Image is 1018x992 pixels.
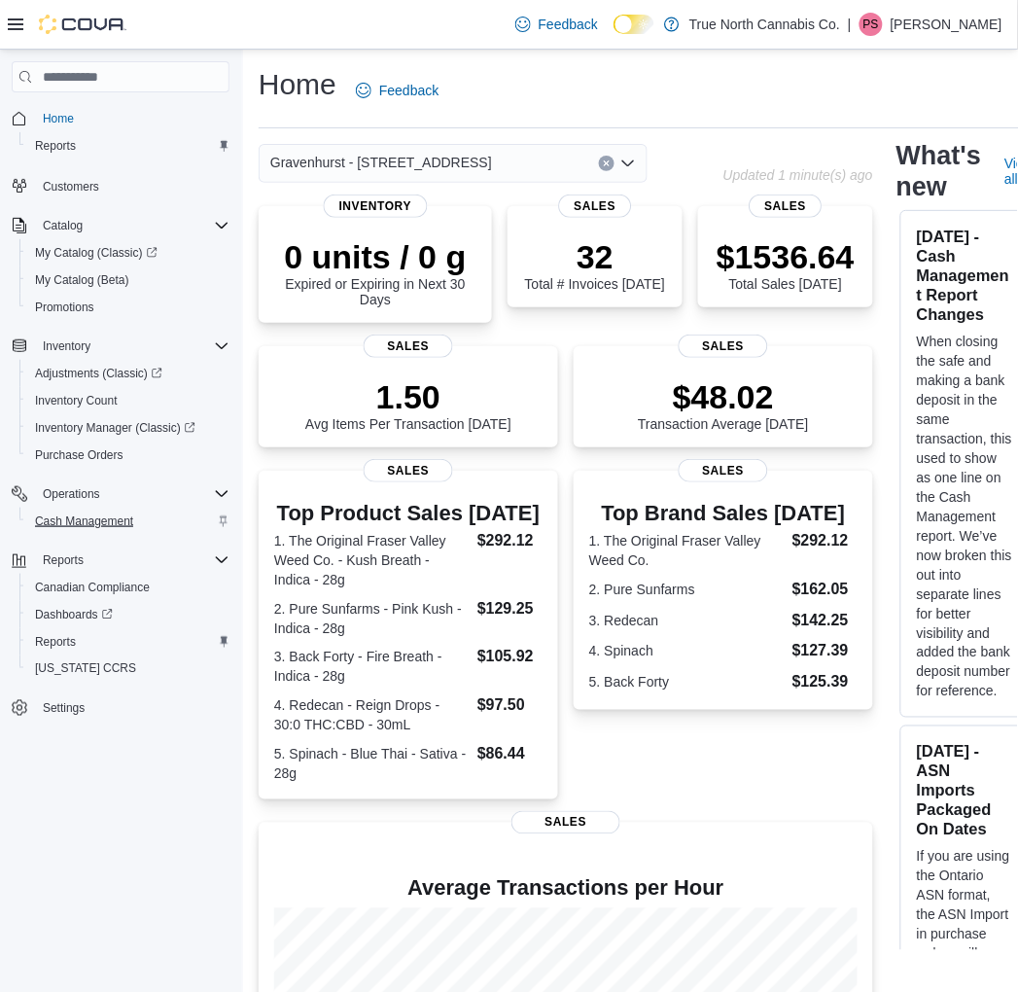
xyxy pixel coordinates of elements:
span: Reports [35,634,76,650]
p: $1536.64 [717,237,855,276]
span: Promotions [35,300,94,315]
span: Feedback [379,81,439,100]
dt: 2. Pure Sunfarms - Pink Kush - Indica - 28g [274,599,470,638]
a: Customers [35,175,107,198]
dd: $129.25 [477,597,543,620]
dt: 1. The Original Fraser Valley Weed Co. [589,531,785,570]
span: Sales [364,459,453,482]
span: Reports [27,630,229,654]
span: Sales [364,335,453,358]
span: My Catalog (Beta) [27,268,229,292]
span: Settings [43,701,85,717]
dt: 1. The Original Fraser Valley Weed Co. - Kush Breath - Indica - 28g [274,531,470,589]
button: Reports [19,132,237,159]
button: [US_STATE] CCRS [19,655,237,683]
a: Purchase Orders [27,443,131,467]
span: Home [35,106,229,130]
span: Feedback [539,15,598,34]
span: Inventory [43,338,90,354]
a: Adjustments (Classic) [19,360,237,387]
a: Promotions [27,296,102,319]
dt: 5. Spinach - Blue Thai - Sativa - 28g [274,745,470,784]
p: 1.50 [305,377,511,416]
a: My Catalog (Classic) [27,241,165,265]
dt: 2. Pure Sunfarms [589,580,785,599]
dd: $125.39 [792,671,858,694]
a: [US_STATE] CCRS [27,657,144,681]
dt: 5. Back Forty [589,673,785,692]
span: Inventory Count [35,393,118,408]
span: Purchase Orders [27,443,229,467]
span: Operations [43,486,100,502]
span: Dark Mode [614,34,614,35]
a: Feedback [348,71,446,110]
a: Adjustments (Classic) [27,362,170,385]
span: Sales [750,195,823,218]
nav: Complex example [12,96,229,773]
button: Inventory Count [19,387,237,414]
div: Expired or Expiring in Next 30 Days [274,237,476,307]
span: Customers [35,173,229,197]
span: Cash Management [35,514,133,529]
h1: Home [259,65,336,104]
a: My Catalog (Classic) [19,239,237,266]
button: Catalog [4,212,237,239]
button: Canadian Compliance [19,574,237,601]
dt: 3. Back Forty - Fire Breath - Indica - 28g [274,648,470,687]
span: Catalog [43,218,83,233]
a: Inventory Manager (Classic) [19,414,237,442]
span: Canadian Compliance [35,580,150,595]
p: True North Cannabis Co. [689,13,840,36]
span: Reports [43,552,84,568]
button: Customers [4,171,237,199]
span: Inventory [35,335,229,358]
span: Reports [35,138,76,154]
button: Catalog [35,214,90,237]
button: Settings [4,694,237,723]
a: My Catalog (Beta) [27,268,137,292]
span: Canadian Compliance [27,576,229,599]
dt: 3. Redecan [589,611,785,630]
span: Adjustments (Classic) [35,366,162,381]
h3: Top Brand Sales [DATE] [589,502,858,525]
span: Catalog [35,214,229,237]
span: Customers [43,179,99,195]
dt: 4. Spinach [589,642,785,661]
button: Open list of options [620,156,636,171]
a: Inventory Manager (Classic) [27,416,203,440]
span: Adjustments (Classic) [27,362,229,385]
span: My Catalog (Beta) [35,272,129,288]
h2: What's new [896,140,981,202]
a: Settings [35,697,92,721]
span: Sales [679,459,768,482]
button: Clear input [599,156,614,171]
button: My Catalog (Beta) [19,266,237,294]
span: Dashboards [27,603,229,626]
h3: [DATE] - Cash Management Report Changes [917,227,1014,324]
span: Settings [35,696,229,721]
span: Dashboards [35,607,113,622]
span: Sales [559,195,632,218]
div: Total # Invoices [DATE] [525,237,665,292]
dt: 4. Redecan - Reign Drops - 30:0 THC:CBD - 30mL [274,696,470,735]
dd: $86.44 [477,743,543,766]
dd: $105.92 [477,646,543,669]
button: Inventory [35,335,98,358]
h4: Average Transactions per Hour [274,877,858,901]
span: Sales [511,811,620,834]
a: Inventory Count [27,389,125,412]
a: Reports [27,630,84,654]
img: Cova [39,15,126,34]
p: | [848,13,852,36]
span: Cash Management [27,510,229,533]
button: Cash Management [19,508,237,535]
span: Inventory Manager (Classic) [27,416,229,440]
span: Reports [27,134,229,158]
dd: $292.12 [792,529,858,552]
p: When closing the safe and making a bank deposit in the same transaction, this used to show as one... [917,332,1014,701]
span: Inventory Count [27,389,229,412]
p: [PERSON_NAME] [891,13,1002,36]
span: Washington CCRS [27,657,229,681]
button: Operations [4,480,237,508]
a: Reports [27,134,84,158]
